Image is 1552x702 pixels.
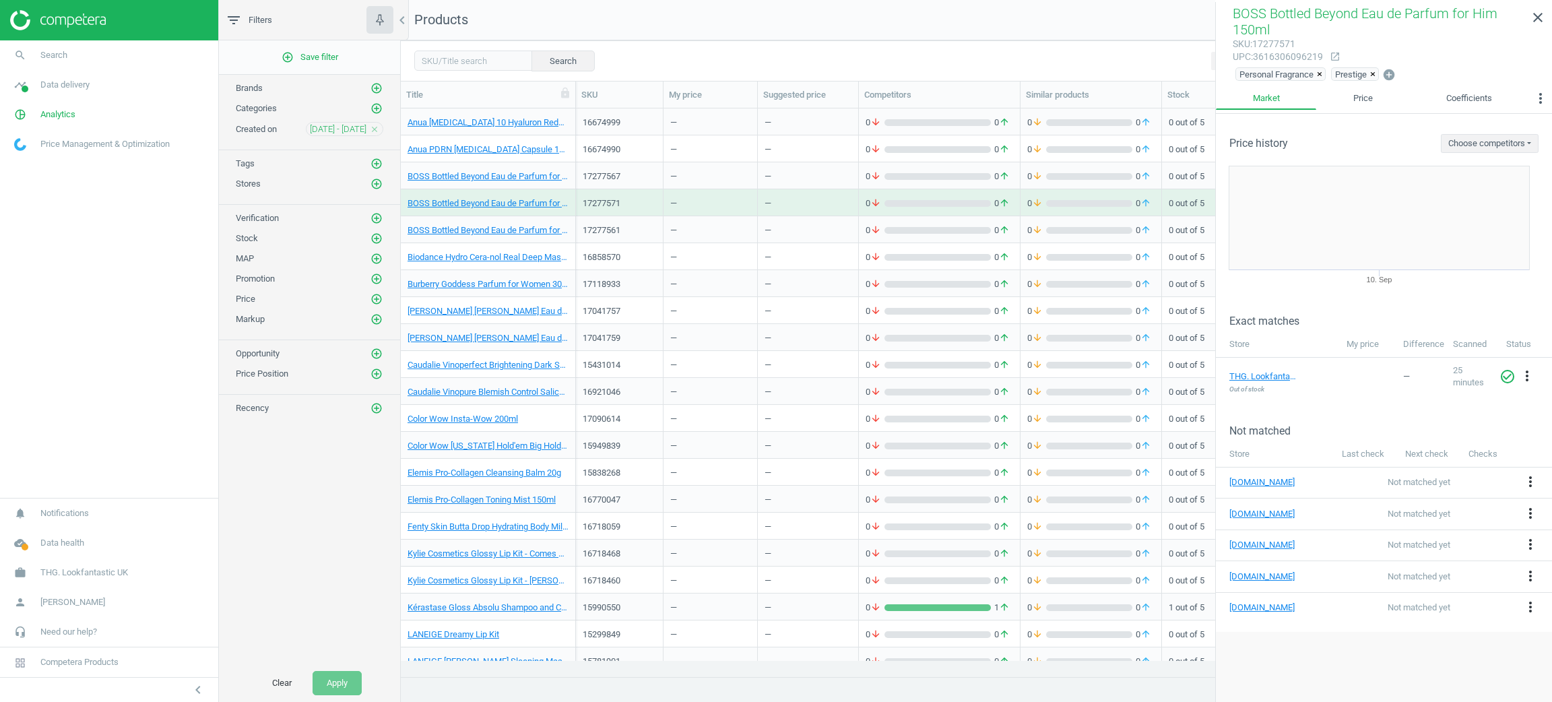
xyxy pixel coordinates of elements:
[408,386,569,398] a: Caudalie Vinopure Blemish Control Salicylic Serum 30ml
[1132,305,1155,317] span: 0
[370,82,383,95] button: add_circle_outline
[1132,359,1155,371] span: 0
[1410,87,1529,110] a: Coefficients
[1522,568,1539,584] i: more_vert
[370,253,383,265] i: add_circle_outline
[866,143,884,156] span: 0
[236,213,279,223] span: Verification
[991,170,1013,183] span: 0
[408,197,569,210] a: BOSS Bottled Beyond Eau de Parfum for Him 150ml
[236,179,261,189] span: Stores
[40,507,89,519] span: Notifications
[583,359,656,371] div: 15431014
[1140,413,1151,425] i: arrow_upward
[370,293,383,305] i: add_circle_outline
[1453,365,1484,387] span: 25 minutes
[999,224,1010,236] i: arrow_upward
[370,292,383,306] button: add_circle_outline
[219,44,400,71] button: add_circle_outlineSave filter
[370,272,383,286] button: add_circle_outline
[1335,68,1367,80] span: Prestige
[408,467,561,479] a: Elemis Pro-Collagen Cleansing Balm 20g
[1370,68,1378,80] button: ×
[866,413,884,425] span: 0
[1529,87,1552,114] button: more_vert
[1032,305,1043,317] i: arrow_downward
[583,170,656,183] div: 17277567
[1032,251,1043,263] i: arrow_downward
[1027,413,1046,425] span: 0
[870,278,881,290] i: arrow_downward
[670,197,677,214] div: —
[670,251,677,268] div: —
[1169,137,1235,160] div: 0 out of 5
[1229,539,1310,551] a: [DOMAIN_NAME]
[226,12,242,28] i: filter_list
[370,402,383,414] i: add_circle_outline
[236,124,277,134] span: Created on
[866,359,884,371] span: 0
[1027,278,1046,290] span: 0
[1499,369,1516,385] i: check_circle_outline
[1396,332,1446,358] th: Difference
[866,278,884,290] span: 0
[10,10,106,30] img: ajHJNr6hYgQAAAAASUVORK5CYII=
[40,537,84,549] span: Data health
[991,386,1013,398] span: 0
[999,305,1010,317] i: arrow_upward
[1032,413,1043,425] i: arrow_downward
[1233,38,1250,49] span: sku
[370,232,383,245] i: add_circle_outline
[1316,87,1409,110] a: Price
[236,158,255,168] span: Tags
[370,102,383,115] i: add_circle_outline
[999,170,1010,183] i: arrow_upward
[1169,325,1235,349] div: 0 out of 5
[1140,278,1151,290] i: arrow_upward
[1140,170,1151,183] i: arrow_upward
[1229,571,1310,583] a: [DOMAIN_NAME]
[1027,305,1046,317] span: 0
[370,178,383,190] i: add_circle_outline
[1239,68,1314,80] span: Personal Fragrance
[1032,278,1043,290] i: arrow_downward
[7,42,33,68] i: search
[1446,332,1499,358] th: Scanned
[870,305,881,317] i: arrow_downward
[236,314,265,324] span: Markup
[1233,5,1497,38] span: BOSS Bottled Beyond Eau de Parfum for Him 150ml
[670,117,677,133] div: —
[370,402,383,415] button: add_circle_outline
[1233,38,1323,51] div: : 17277571
[531,51,595,71] button: Search
[991,143,1013,156] span: 0
[181,681,215,699] button: chevron_left
[866,197,884,210] span: 0
[408,224,569,236] a: BOSS Bottled Beyond Eau de Parfum for Him 50ml
[40,49,67,61] span: Search
[1323,51,1340,63] a: open_in_new
[870,386,881,398] i: arrow_downward
[583,117,656,129] div: 16674999
[765,278,771,295] div: —
[870,251,881,263] i: arrow_downward
[583,224,656,236] div: 17277561
[1027,224,1046,236] span: 0
[1132,332,1155,344] span: 0
[870,197,881,210] i: arrow_downward
[1229,137,1288,150] h3: Price history
[1499,332,1552,358] th: Status
[1169,245,1235,268] div: 0 out of 5
[408,656,569,668] a: LANEIGE [PERSON_NAME] Sleeping Mask 20g - Cotton Candy Swirl
[670,278,677,295] div: —
[408,278,569,290] a: Burberry Goddess Parfum for Women 30ml
[370,367,383,381] button: add_circle_outline
[1032,143,1043,156] i: arrow_downward
[1027,117,1046,129] span: 0
[670,305,677,322] div: —
[1140,251,1151,263] i: arrow_upward
[370,157,383,170] button: add_circle_outline
[765,117,771,133] div: —
[1169,218,1235,241] div: 0 out of 5
[1370,69,1376,79] span: ×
